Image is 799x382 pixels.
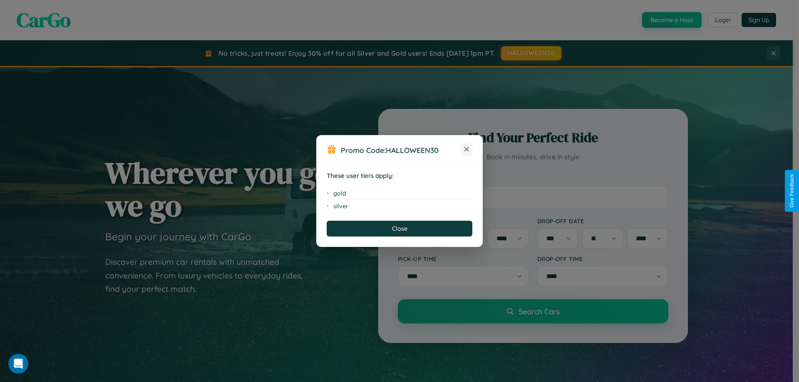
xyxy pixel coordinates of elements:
[386,145,439,155] b: HALLOWEEN30
[341,145,461,155] h3: Promo Code:
[327,200,472,212] li: silver
[327,172,394,180] strong: These user tiers apply:
[327,221,472,237] button: Close
[8,354,28,374] iframe: Intercom live chat
[789,174,795,208] div: Give Feedback
[327,187,472,200] li: gold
